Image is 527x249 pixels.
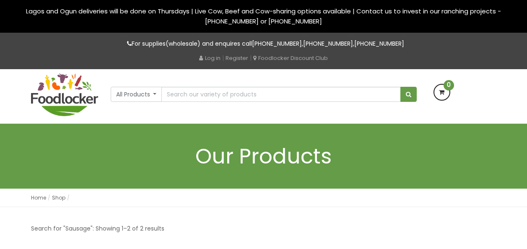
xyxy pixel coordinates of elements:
img: FoodLocker [31,73,98,116]
a: Shop [52,194,65,201]
a: Foodlocker Discount Club [253,54,328,62]
p: Search for "Sausage": Showing 1–2 of 2 results [31,224,164,233]
a: Log in [199,54,221,62]
span: Lagos and Ogun deliveries will be done on Thursdays | Live Cow, Beef and Cow-sharing options avai... [26,7,501,26]
a: [PHONE_NUMBER] [303,39,353,48]
span: | [250,54,252,62]
a: [PHONE_NUMBER] [252,39,302,48]
p: For supplies(wholesale) and enquires call , , [31,39,496,49]
span: 0 [444,80,454,91]
input: Search our variety of products [161,87,400,102]
a: [PHONE_NUMBER] [354,39,404,48]
span: | [222,54,224,62]
a: Home [31,194,46,201]
button: All Products [111,87,162,102]
a: Register [226,54,248,62]
h1: Our Products [31,145,496,168]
